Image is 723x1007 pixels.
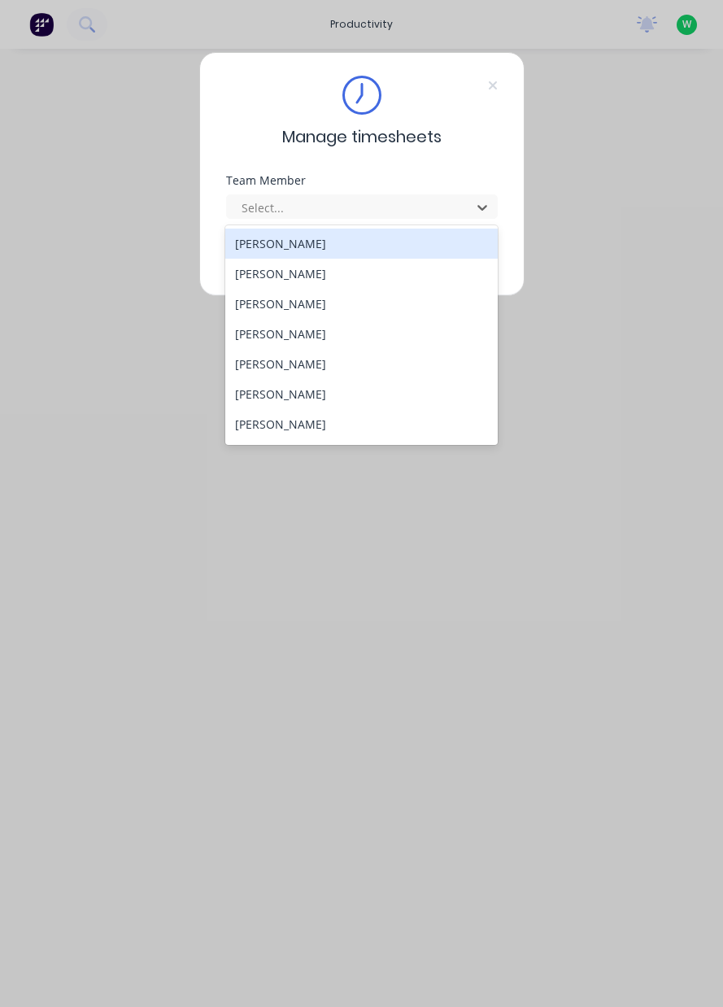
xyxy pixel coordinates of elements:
[282,124,442,149] span: Manage timesheets
[226,175,498,186] div: Team Member
[225,349,498,379] div: [PERSON_NAME]
[225,439,498,469] div: [PERSON_NAME]
[225,229,498,259] div: [PERSON_NAME]
[225,289,498,319] div: [PERSON_NAME]
[225,409,498,439] div: [PERSON_NAME]
[225,379,498,409] div: [PERSON_NAME]
[225,259,498,289] div: [PERSON_NAME]
[225,319,498,349] div: [PERSON_NAME]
